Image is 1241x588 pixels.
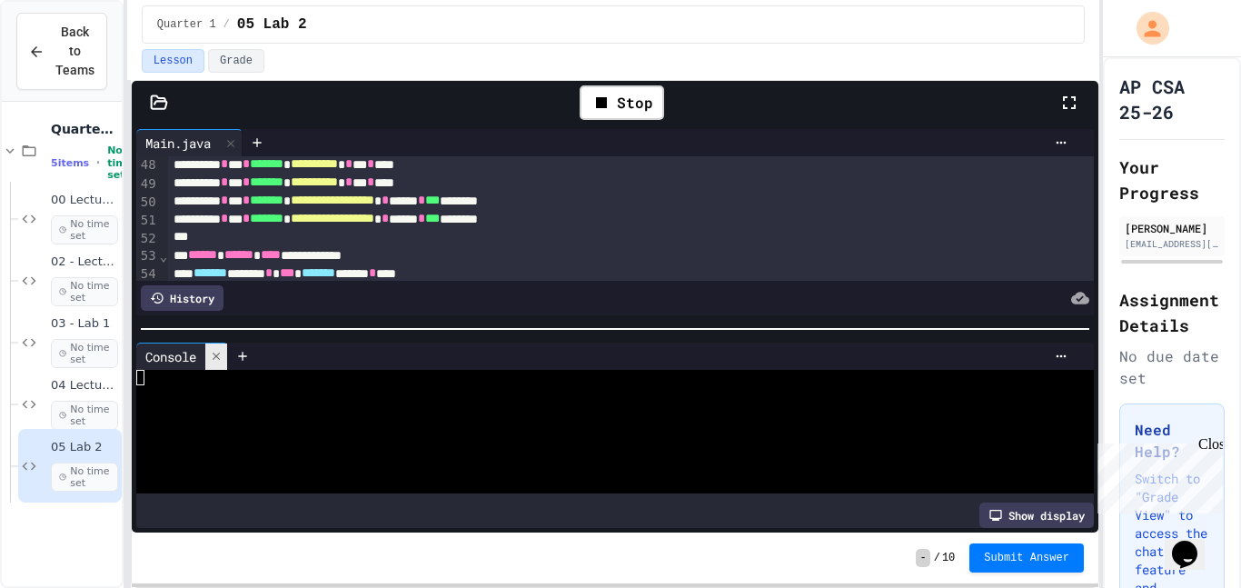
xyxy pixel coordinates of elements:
div: 53 [136,247,159,265]
h2: Your Progress [1119,154,1225,205]
div: 54 [136,265,159,284]
div: 50 [136,194,159,212]
span: 04 Lecture 2 Notes [51,378,118,394]
div: Stop [580,85,664,120]
span: Back to Teams [55,23,94,80]
span: 05 Lab 2 [51,440,118,455]
iframe: chat widget [1165,515,1223,570]
span: • [96,155,100,170]
div: Main.java [136,129,243,156]
span: Submit Answer [984,551,1069,565]
button: Submit Answer [969,543,1084,573]
div: 52 [136,230,159,248]
div: My Account [1117,7,1174,49]
button: Back to Teams [16,13,107,90]
div: 51 [136,212,159,230]
span: 00 Lecture 1 Demo [51,193,118,208]
span: No time set [51,339,118,368]
div: [EMAIL_ADDRESS][PERSON_NAME][DOMAIN_NAME] [1125,237,1219,251]
h1: AP CSA 25-26 [1119,74,1225,125]
span: 02 - Lecture 1 Problem 2 [51,254,118,270]
span: Quarter 1 [157,17,216,32]
span: No time set [51,277,118,306]
span: / [934,551,940,565]
span: 5 items [51,157,89,169]
h2: Assignment Details [1119,287,1225,338]
span: No time set [51,401,118,430]
span: Quarter 1 [51,121,118,137]
span: No time set [51,463,118,492]
span: - [916,549,929,567]
div: Main.java [136,134,220,153]
span: 10 [942,551,955,565]
span: No time set [51,215,118,244]
div: Show display [979,503,1094,528]
button: Lesson [142,49,204,73]
div: Chat with us now!Close [7,7,125,115]
span: 05 Lab 2 [237,14,307,35]
div: 49 [136,175,159,194]
span: Fold line [159,249,168,264]
div: History [141,285,223,311]
div: Console [136,347,205,366]
div: No due date set [1119,345,1225,389]
div: 48 [136,156,159,174]
button: Grade [208,49,264,73]
span: / [223,17,230,32]
h3: Need Help? [1135,419,1209,463]
iframe: chat widget [1090,436,1223,513]
div: Console [136,343,228,370]
div: [PERSON_NAME] [1125,220,1219,236]
span: No time set [107,145,133,181]
span: 03 - Lab 1 [51,316,118,332]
